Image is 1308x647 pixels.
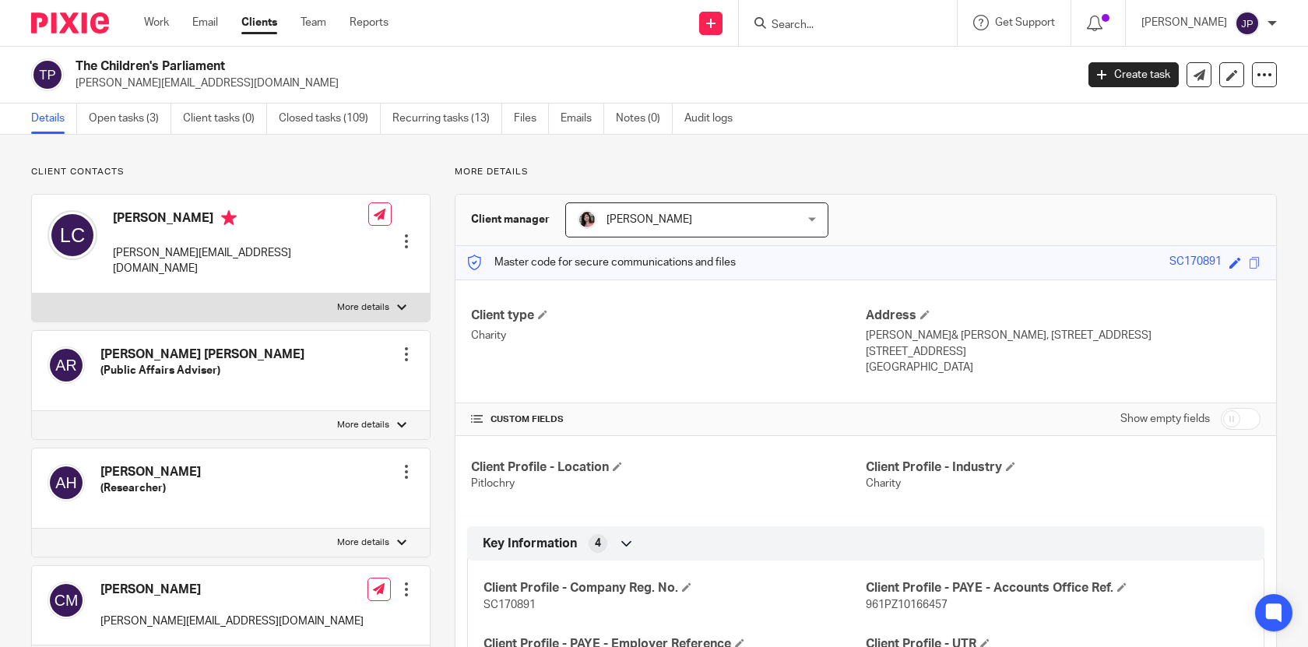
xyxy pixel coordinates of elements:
a: Open tasks (3) [89,104,171,134]
p: [PERSON_NAME][EMAIL_ADDRESS][DOMAIN_NAME] [76,76,1065,91]
img: svg%3E [47,210,97,260]
h5: (Public Affairs Adviser) [100,363,304,378]
p: Charity [471,328,866,343]
h4: Client Profile - Company Reg. No. [483,580,866,596]
img: svg%3E [31,58,64,91]
span: 4 [595,536,601,551]
label: Show empty fields [1120,411,1210,427]
span: 961PZ10166457 [866,600,948,610]
a: Audit logs [684,104,744,134]
a: Clients [241,15,277,30]
a: Recurring tasks (13) [392,104,502,134]
h4: Client type [471,308,866,324]
a: Team [301,15,326,30]
span: Get Support [995,17,1055,28]
span: SC170891 [483,600,536,610]
a: Reports [350,15,389,30]
a: Notes (0) [616,104,673,134]
p: [PERSON_NAME][EMAIL_ADDRESS][DOMAIN_NAME] [100,614,364,629]
p: [PERSON_NAME]& [PERSON_NAME], [STREET_ADDRESS] [866,328,1261,343]
h4: Client Profile - Location [471,459,866,476]
p: More details [455,166,1277,178]
p: Client contacts [31,166,431,178]
a: Create task [1088,62,1179,87]
span: [PERSON_NAME] [607,214,692,225]
h4: [PERSON_NAME] [100,464,201,480]
a: Details [31,104,77,134]
img: svg%3E [47,346,85,384]
input: Search [770,19,910,33]
p: More details [337,536,389,549]
p: [STREET_ADDRESS] [866,344,1261,360]
img: image002.jpg [578,210,596,229]
h5: (Researcher) [100,480,201,496]
h4: [PERSON_NAME] [113,210,368,230]
h4: [PERSON_NAME] [100,582,364,598]
h4: Client Profile - Industry [866,459,1261,476]
a: Client tasks (0) [183,104,267,134]
p: [GEOGRAPHIC_DATA] [866,360,1261,375]
a: Closed tasks (109) [279,104,381,134]
h4: CUSTOM FIELDS [471,413,866,426]
h3: Client manager [471,212,550,227]
p: More details [337,301,389,314]
img: svg%3E [47,582,85,619]
i: Primary [221,210,237,226]
span: Key Information [483,536,577,552]
img: Pixie [31,12,109,33]
p: Master code for secure communications and files [467,255,736,270]
p: More details [337,419,389,431]
span: Charity [866,478,901,489]
a: Email [192,15,218,30]
h4: [PERSON_NAME] [PERSON_NAME] [100,346,304,363]
p: [PERSON_NAME][EMAIL_ADDRESS][DOMAIN_NAME] [113,245,368,277]
img: svg%3E [1235,11,1260,36]
h2: The Children's Parliament [76,58,867,75]
a: Files [514,104,549,134]
span: Pitlochry [471,478,515,489]
a: Emails [561,104,604,134]
img: svg%3E [47,464,85,501]
a: Work [144,15,169,30]
p: [PERSON_NAME] [1141,15,1227,30]
div: SC170891 [1169,254,1222,272]
h4: Address [866,308,1261,324]
h4: Client Profile - PAYE - Accounts Office Ref. [866,580,1248,596]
